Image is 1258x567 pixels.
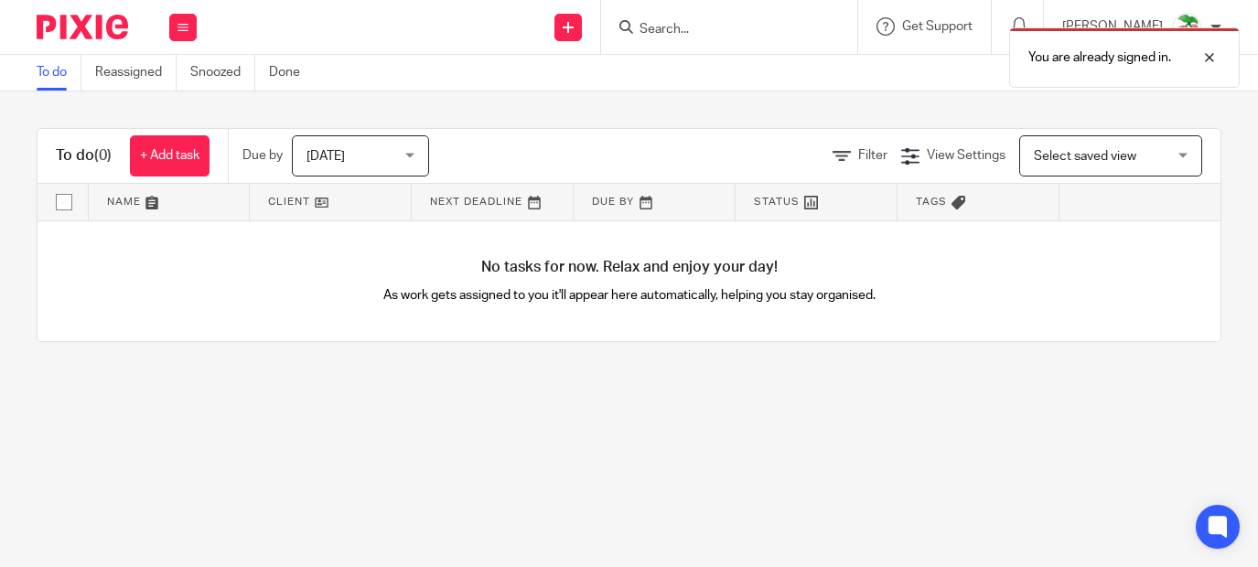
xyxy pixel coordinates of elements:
[1172,13,1201,42] img: Cherubi-Pokemon-PNG-Isolated-HD.png
[333,286,925,305] p: As work gets assigned to you it'll appear here automatically, helping you stay organised.
[95,55,177,91] a: Reassigned
[269,55,314,91] a: Done
[927,149,1005,162] span: View Settings
[858,149,887,162] span: Filter
[56,146,112,166] h1: To do
[190,55,255,91] a: Snoozed
[1034,150,1136,163] span: Select saved view
[94,148,112,163] span: (0)
[916,197,947,207] span: Tags
[38,258,1220,277] h4: No tasks for now. Relax and enjoy your day!
[306,150,345,163] span: [DATE]
[37,15,128,39] img: Pixie
[1028,48,1171,67] p: You are already signed in.
[130,135,210,177] a: + Add task
[37,55,81,91] a: To do
[242,146,283,165] p: Due by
